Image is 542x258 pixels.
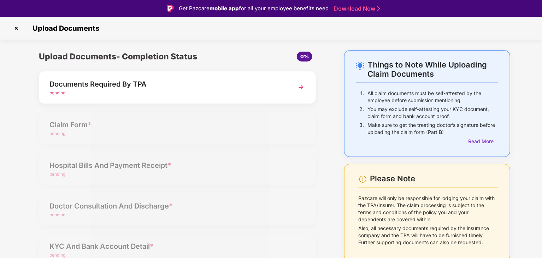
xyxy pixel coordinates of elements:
p: 3. [359,122,364,136]
div: Upload Documents- Completion Status [39,50,223,63]
span: pending [49,90,65,95]
p: All claim documents must be self-attested by the employee before submission mentioning [367,90,498,104]
p: Pazcare will only be responsible for lodging your claim with the TPA/Insurer. The claim processin... [359,195,498,223]
p: You may exclude self-attesting your KYC document, claim form and bank account proof. [367,106,498,120]
div: Things to Note While Uploading Claim Documents [367,60,498,78]
span: 0% [300,53,309,59]
p: 2. [359,106,364,120]
strong: mobile app [210,5,239,12]
p: Also, all necessary documents required by the insurance company and the TPA will have to be furni... [359,225,498,246]
span: Upload Documents [25,24,103,33]
img: Stroke [377,5,380,12]
p: 1. [360,90,364,104]
img: Logo [167,5,174,12]
img: svg+xml;base64,PHN2ZyBpZD0iTmV4dCIgeG1sbnM9Imh0dHA6Ly93d3cudzMub3JnLzIwMDAvc3ZnIiB3aWR0aD0iMzYiIG... [295,81,307,94]
div: Read More [468,137,498,145]
a: Download Now [334,5,378,12]
div: Please Note [370,174,498,183]
p: Make sure to get the treating doctor’s signature before uploading the claim form (Part B) [367,122,498,136]
div: Documents Required By TPA [49,78,284,90]
div: Get Pazcare for all your employee benefits need [179,4,329,13]
img: svg+xml;base64,PHN2ZyBpZD0iQ3Jvc3MtMzJ4MzIiIHhtbG5zPSJodHRwOi8vd3d3LnczLm9yZy8yMDAwL3N2ZyIgd2lkdG... [11,23,22,34]
img: svg+xml;base64,PHN2ZyB4bWxucz0iaHR0cDovL3d3dy53My5vcmcvMjAwMC9zdmciIHdpZHRoPSIyNC4wOTMiIGhlaWdodD... [356,61,364,70]
img: svg+xml;base64,PHN2ZyBpZD0iV2FybmluZ18tXzI0eDI0IiBkYXRhLW5hbWU9Ildhcm5pbmcgLSAyNHgyNCIgeG1sbnM9Im... [359,175,367,183]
